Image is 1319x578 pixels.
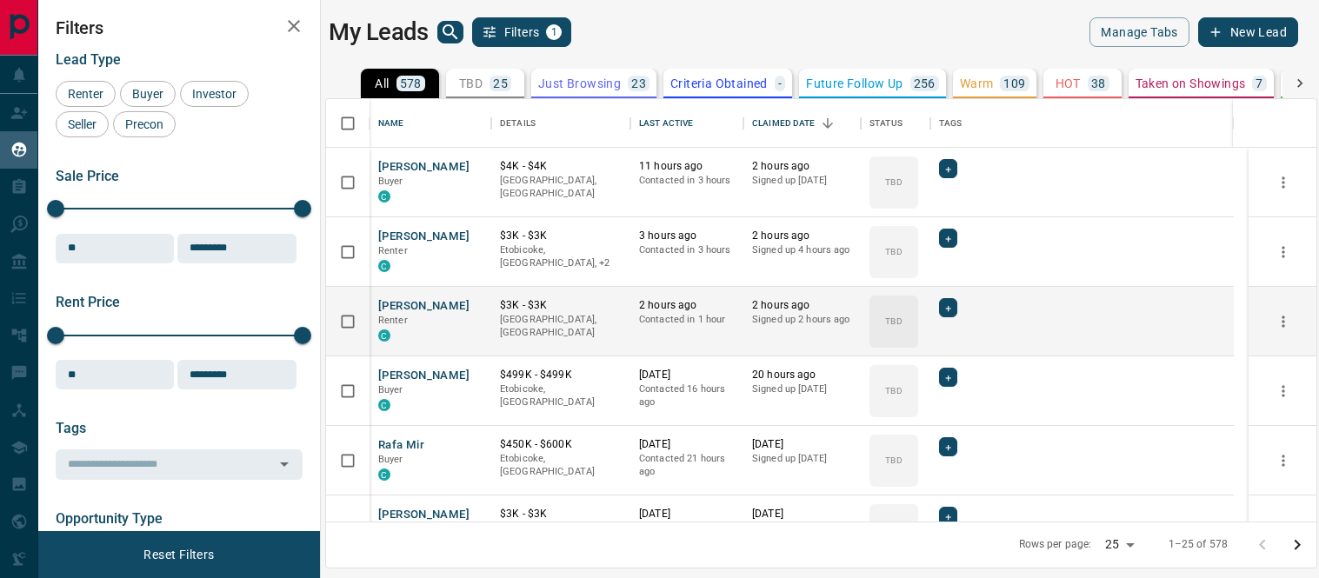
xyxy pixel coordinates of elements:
div: Status [861,99,930,148]
span: + [945,438,951,455]
div: Renter [56,81,116,107]
div: Details [491,99,630,148]
div: Name [370,99,491,148]
p: Etobicoke, [GEOGRAPHIC_DATA] [500,452,622,479]
p: TBD [885,454,902,467]
span: + [945,229,951,247]
p: $499K - $499K [500,368,622,382]
span: + [945,160,951,177]
p: Taken on Showings [1136,77,1246,90]
p: Just Browsing [538,77,621,90]
button: more [1270,448,1296,474]
p: 11 hours ago [639,159,735,174]
span: Sale Price [56,168,119,184]
p: $3K - $3K [500,229,622,243]
p: [DATE] [639,437,735,452]
p: Signed up 2 hours ago [752,313,852,327]
p: TBD [885,176,902,189]
div: Name [378,99,404,148]
p: [DATE] [752,437,852,452]
p: $4K - $4K [500,159,622,174]
p: 578 [400,77,422,90]
div: Tags [939,99,963,148]
p: [DATE] [639,368,735,382]
div: Tags [930,99,1234,148]
p: [GEOGRAPHIC_DATA], [GEOGRAPHIC_DATA] [500,174,622,201]
p: Signed up [DATE] [752,452,852,466]
span: Renter [378,315,408,326]
span: Buyer [378,454,403,465]
p: All [375,77,389,90]
p: 23 [631,77,646,90]
div: condos.ca [378,260,390,272]
p: Contacted in 1 hour [639,313,735,327]
p: [DATE] [752,507,852,522]
div: + [939,437,957,456]
button: Open [272,452,296,476]
div: condos.ca [378,190,390,203]
button: [PERSON_NAME] [378,229,470,245]
p: 3 hours ago [639,229,735,243]
p: Contacted 21 hours ago [639,522,735,548]
p: [GEOGRAPHIC_DATA], [GEOGRAPHIC_DATA] [500,313,622,340]
button: more [1270,169,1296,196]
span: Tags [56,420,86,436]
button: more [1270,239,1296,265]
p: 109 [1003,77,1025,90]
div: Claimed Date [752,99,816,148]
p: Signed up 4 hours ago [752,243,852,257]
span: Renter [378,245,408,256]
p: 20 hours ago [752,368,852,382]
p: 2 hours ago [639,298,735,313]
span: Buyer [378,176,403,187]
p: Etobicoke, [GEOGRAPHIC_DATA] [500,382,622,409]
p: Contacted 16 hours ago [639,382,735,409]
p: Criteria Obtained [670,77,768,90]
p: [DATE] [639,507,735,522]
div: + [939,229,957,248]
button: [PERSON_NAME] [378,298,470,315]
div: condos.ca [378,468,390,481]
p: Signed up [DATE] [752,382,852,396]
button: New Lead [1198,17,1298,47]
p: Future Follow Up [806,77,903,90]
span: Buyer [378,384,403,395]
p: TBD [885,315,902,328]
p: 1–25 of 578 [1169,537,1228,552]
p: $450K - $600K [500,437,622,452]
p: 2 hours ago [752,159,852,174]
button: more [1270,517,1296,543]
button: Go to next page [1280,528,1315,562]
p: 256 [914,77,936,90]
p: Signed up [DATE] [752,522,852,535]
div: Status [869,99,903,148]
span: Rent Price [56,294,120,310]
span: + [945,369,951,386]
p: Warm [960,77,994,90]
div: Details [500,99,536,148]
p: Signed up [DATE] [752,174,852,188]
p: Contacted 21 hours ago [639,452,735,479]
div: + [939,507,957,526]
p: Contacted in 3 hours [639,174,735,188]
div: Buyer [120,81,176,107]
span: Renter [62,87,110,101]
p: $3K - $3K [500,298,622,313]
div: Last Active [630,99,743,148]
p: $3K - $3K [500,507,622,522]
h2: Filters [56,17,303,38]
div: Seller [56,111,109,137]
div: + [939,298,957,317]
span: Investor [186,87,243,101]
p: Contacted in 3 hours [639,243,735,257]
span: Opportunity Type [56,510,163,527]
p: West End, Toronto [500,243,622,270]
p: 7 [1256,77,1262,90]
p: [GEOGRAPHIC_DATA], [GEOGRAPHIC_DATA] [500,522,622,548]
span: Seller [62,117,103,131]
button: more [1270,378,1296,404]
button: Reset Filters [132,540,225,569]
div: 25 [1098,532,1140,557]
div: + [939,159,957,178]
span: Precon [119,117,170,131]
